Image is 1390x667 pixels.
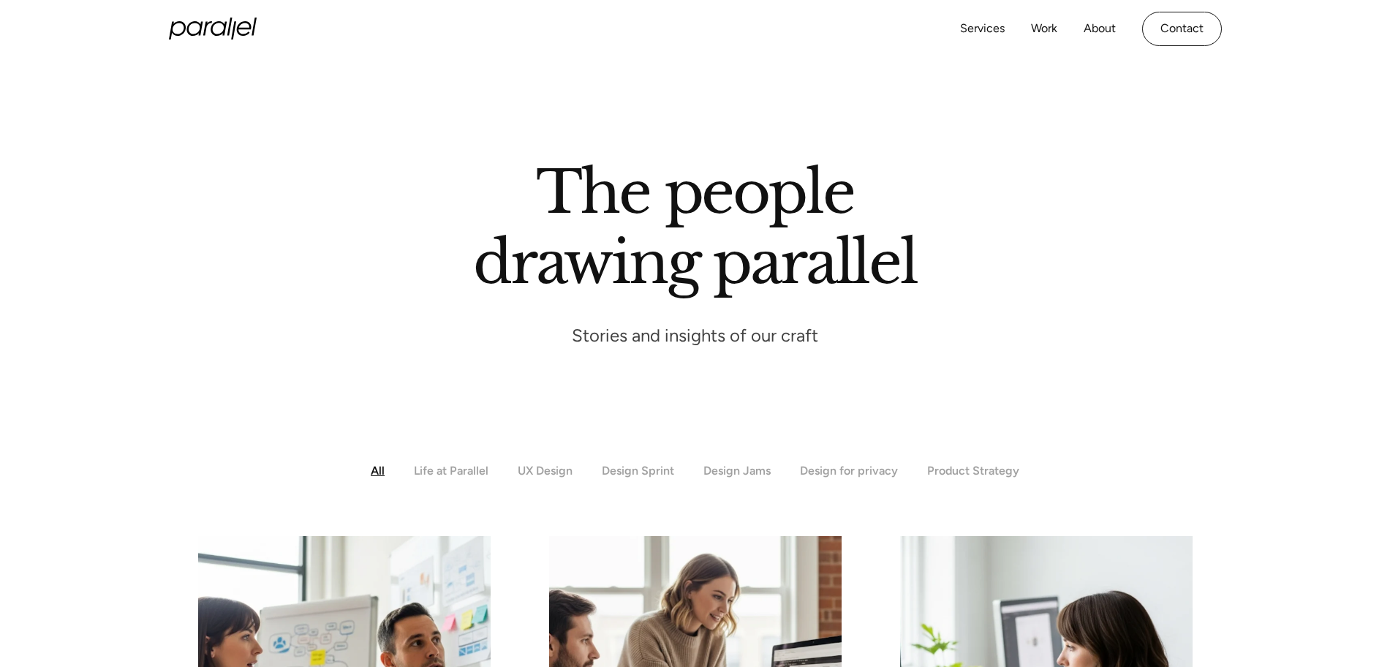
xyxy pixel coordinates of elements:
[169,18,257,39] a: home
[602,464,674,478] div: Design Sprint
[927,464,1019,478] div: Product Strategy
[473,157,917,298] h1: The people drawing parallel
[1084,18,1116,39] a: About
[371,464,385,478] div: All
[703,464,771,478] div: Design Jams
[572,324,818,347] p: Stories and insights of our craft
[1031,18,1057,39] a: Work
[518,464,573,478] div: UX Design
[1142,12,1222,46] a: Contact
[800,464,898,478] div: Design for privacy
[960,18,1005,39] a: Services
[414,464,488,478] div: Life at Parallel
